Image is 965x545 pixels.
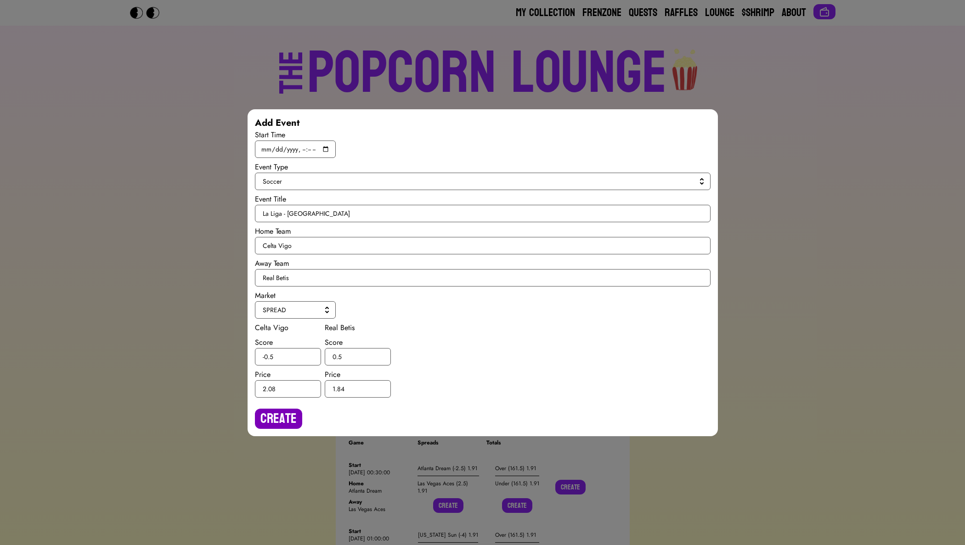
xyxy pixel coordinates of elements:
div: Score [325,337,391,348]
span: Soccer [263,177,699,186]
div: Start Time [255,129,711,140]
div: Event Type [255,162,711,173]
div: Price [325,369,391,380]
div: Event Title [255,194,711,205]
div: Price [255,369,321,380]
div: Home Team [255,226,711,237]
button: Soccer [255,173,711,190]
button: Create [255,409,302,429]
div: Celta Vigo [255,322,321,333]
button: SPREAD [255,301,336,319]
div: Real Betis [325,322,391,333]
div: Score [255,337,321,348]
div: Add Event [255,117,711,129]
span: SPREAD [263,305,324,315]
div: Away Team [255,258,711,269]
div: Market [255,290,711,301]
